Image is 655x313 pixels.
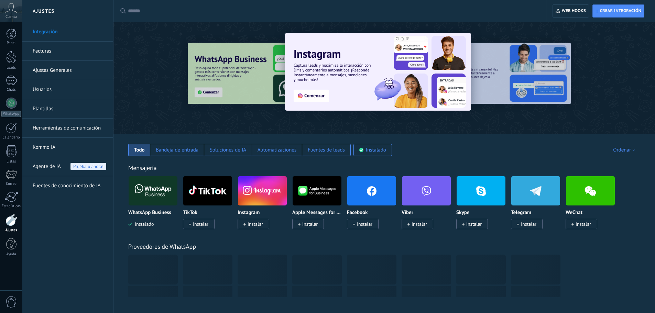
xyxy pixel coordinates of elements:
[6,15,17,19] span: Cuenta
[1,159,21,164] div: Listas
[22,80,113,99] li: Usuarios
[128,210,171,216] p: WhatsApp Business
[22,119,113,138] li: Herramientas de comunicación
[33,138,106,157] a: Kommo IA
[600,8,641,14] span: Crear integración
[183,176,238,237] div: TikTok
[1,66,21,70] div: Leads
[134,147,145,153] div: Todo
[156,147,198,153] div: Bandeja de entrada
[22,99,113,119] li: Plantillas
[1,135,21,140] div: Calendario
[22,61,113,80] li: Ajustes Generales
[33,157,61,176] span: Agente de IA
[22,176,113,195] li: Fuentes de conocimiento de IA
[129,174,177,208] img: logo_main.png
[132,221,154,227] span: Instalado
[456,176,511,237] div: Skype
[402,210,413,216] p: Viber
[22,138,113,157] li: Kommo IA
[576,221,591,227] span: Instalar
[292,210,342,216] p: Apple Messages for Business
[1,41,21,45] div: Panel
[238,210,260,216] p: Instagram
[285,33,471,111] img: Slide 1
[183,174,232,208] img: logo_main.png
[70,163,106,170] span: Pruébalo ahora!
[357,221,372,227] span: Instalar
[193,221,208,227] span: Instalar
[22,22,113,42] li: Integración
[347,210,368,216] p: Facebook
[412,221,427,227] span: Instalar
[183,210,197,216] p: TikTok
[366,147,386,153] div: Instalado
[1,182,21,186] div: Correo
[1,88,21,92] div: Chats
[402,176,456,237] div: Viber
[210,147,246,153] div: Soluciones de IA
[302,221,318,227] span: Instalar
[22,42,113,61] li: Facturas
[238,176,292,237] div: Instagram
[292,176,347,237] div: Apple Messages for Business
[566,174,615,208] img: wechat.png
[33,42,106,61] a: Facturas
[33,176,106,195] a: Fuentes de conocimiento de IA
[248,221,263,227] span: Instalar
[238,174,287,208] img: instagram.png
[553,4,589,18] button: Web hooks
[1,111,21,117] div: WhatsApp
[347,176,402,237] div: Facebook
[1,252,21,257] div: Ayuda
[128,164,157,172] a: Mensajería
[424,43,571,104] img: Slide 2
[188,43,334,104] img: Slide 3
[308,147,345,153] div: Fuentes de leads
[456,210,469,216] p: Skype
[613,147,637,153] div: Ordenar
[566,210,582,216] p: WeChat
[347,174,396,208] img: facebook.png
[258,147,297,153] div: Automatizaciones
[33,99,106,119] a: Plantillas
[33,22,106,42] a: Integración
[466,221,482,227] span: Instalar
[33,80,106,99] a: Usuarios
[457,174,505,208] img: skype.png
[566,176,620,237] div: WeChat
[1,204,21,209] div: Estadísticas
[128,176,183,237] div: WhatsApp Business
[128,243,196,250] a: Proveedores de WhatsApp
[402,174,451,208] img: viber.png
[511,174,560,208] img: telegram.png
[562,8,586,14] span: Web hooks
[511,210,531,216] p: Telegram
[1,228,21,233] div: Ajustes
[22,157,113,176] li: Agente de IA
[521,221,536,227] span: Instalar
[33,157,106,176] a: Agente de IA Pruébalo ahora!
[293,174,341,208] img: logo_main.png
[33,61,106,80] a: Ajustes Generales
[592,4,644,18] button: Crear integración
[511,176,566,237] div: Telegram
[33,119,106,138] a: Herramientas de comunicación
